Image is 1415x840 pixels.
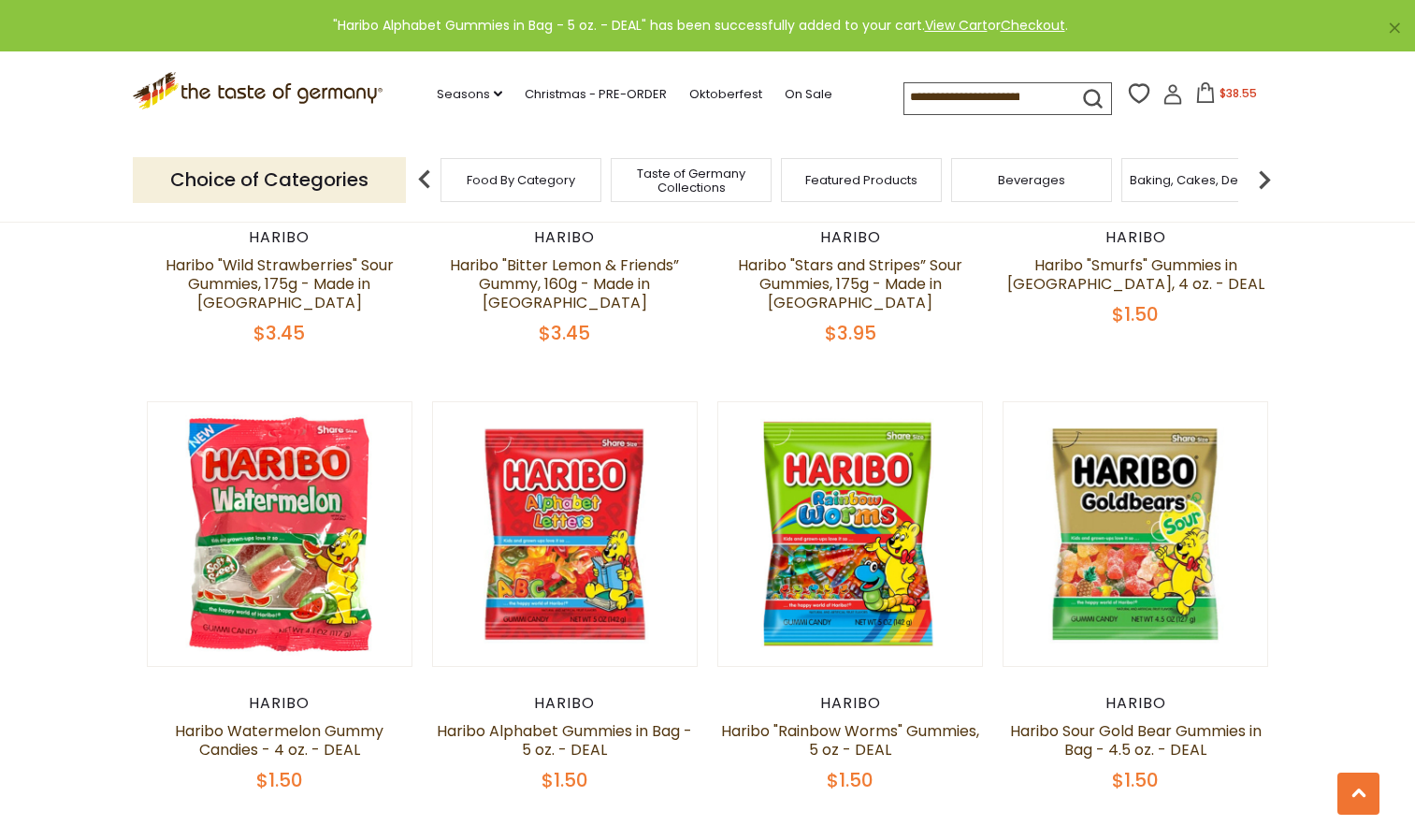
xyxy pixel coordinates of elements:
div: Haribo [717,228,984,247]
span: $3.45 [253,320,305,346]
div: "Haribo Alphabet Gummies in Bag - 5 oz. - DEAL" has been successfully added to your cart. or . [15,15,1385,36]
button: $38.55 [1187,82,1266,110]
p: Choice of Categories [133,157,406,203]
a: Haribo Alphabet Gummies in Bag - 5 oz. - DEAL [437,720,692,760]
div: Haribo [717,694,984,713]
span: $3.95 [825,320,876,346]
a: Haribo "Rainbow Worms" Gummies, 5 oz - DEAL [721,720,979,760]
img: previous arrow [406,161,443,198]
div: Haribo [147,694,413,713]
a: View Cart [925,16,988,35]
div: Haribo [1003,694,1269,713]
img: Haribo [148,402,412,667]
a: Haribo Sour Gold Bear Gummies in Bag - 4.5 oz. - DEAL [1010,720,1262,760]
span: $1.50 [1112,301,1159,327]
div: Haribo [147,228,413,247]
a: Baking, Cakes, Desserts [1130,173,1275,187]
a: Checkout [1001,16,1065,35]
a: Haribo "Stars and Stripes” Sour Gummies, 175g - Made in [GEOGRAPHIC_DATA] [738,254,962,313]
a: Featured Products [805,173,917,187]
a: Seasons [437,84,502,105]
a: On Sale [785,84,832,105]
span: $1.50 [827,767,874,793]
span: $3.45 [539,320,590,346]
img: Haribo [433,402,698,667]
img: Haribo [1003,402,1268,667]
a: Haribo "Smurfs" Gummies in [GEOGRAPHIC_DATA], 4 oz. - DEAL [1007,254,1264,295]
div: Haribo [432,694,699,713]
a: Haribo "Wild Strawberries" Sour Gummies, 175g - Made in [GEOGRAPHIC_DATA] [166,254,394,313]
a: Beverages [998,173,1065,187]
span: $1.50 [541,767,588,793]
img: next arrow [1246,161,1283,198]
div: Haribo [432,228,699,247]
div: Haribo [1003,228,1269,247]
img: Haribo [718,402,983,667]
a: Haribo Watermelon Gummy Candies - 4 oz. - DEAL [175,720,383,760]
a: Christmas - PRE-ORDER [525,84,667,105]
a: Haribo "Bitter Lemon & Friends” Gummy, 160g - Made in [GEOGRAPHIC_DATA] [450,254,679,313]
a: Oktoberfest [689,84,762,105]
a: Food By Category [467,173,575,187]
span: $1.50 [256,767,303,793]
span: $1.50 [1112,767,1159,793]
a: × [1389,22,1400,34]
a: Taste of Germany Collections [616,167,766,195]
span: $38.55 [1220,85,1257,101]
